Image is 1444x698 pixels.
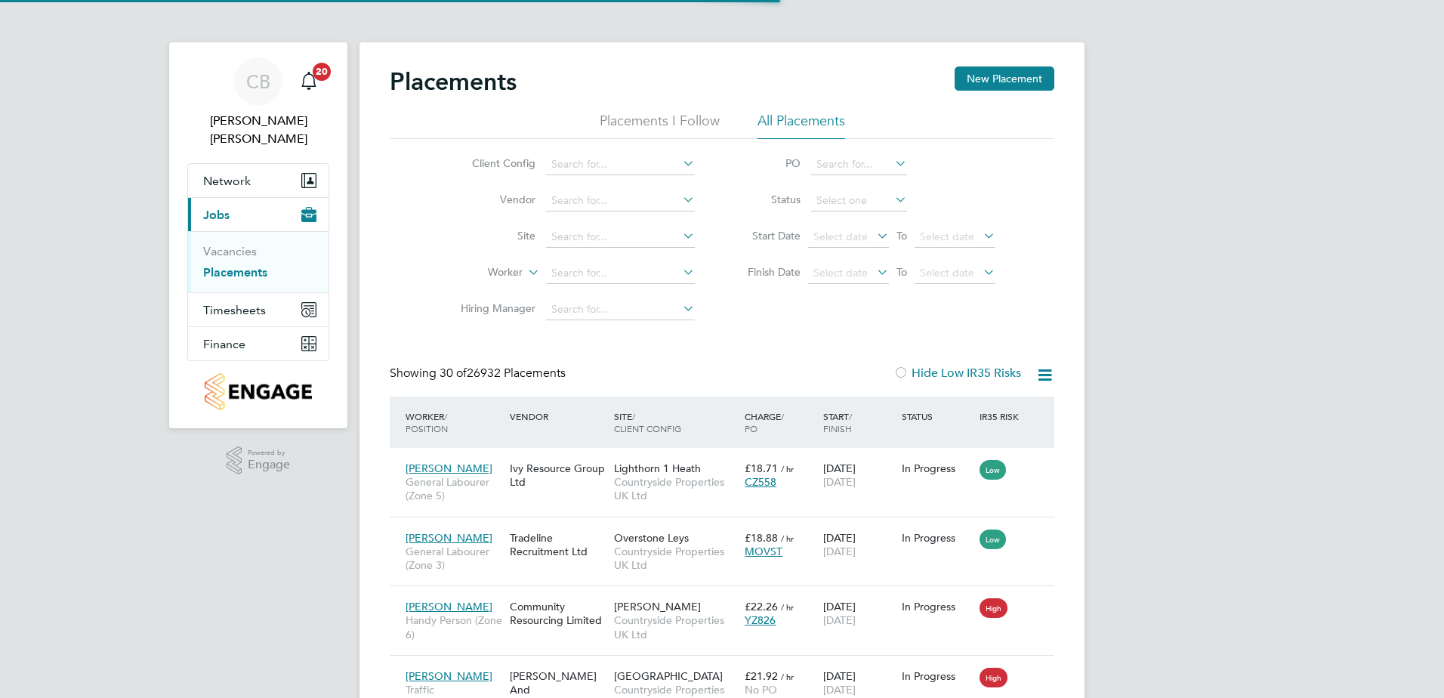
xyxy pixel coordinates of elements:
[745,475,776,489] span: CZ558
[402,453,1054,466] a: [PERSON_NAME]General Labourer (Zone 5)Ivy Resource Group LtdLighthorn 1 HeathCountryside Properti...
[406,600,492,613] span: [PERSON_NAME]
[819,454,898,496] div: [DATE]
[203,208,230,222] span: Jobs
[600,112,720,139] li: Placements I Follow
[819,523,898,566] div: [DATE]
[980,460,1006,480] span: Low
[892,262,912,282] span: To
[757,112,845,139] li: All Placements
[614,531,689,545] span: Overstone Leys
[781,533,794,544] span: / hr
[406,669,492,683] span: [PERSON_NAME]
[406,475,502,502] span: General Labourer (Zone 5)
[823,410,852,434] span: / Finish
[546,227,695,248] input: Search for...
[246,72,270,91] span: CB
[902,600,973,613] div: In Progress
[614,669,723,683] span: [GEOGRAPHIC_DATA]
[823,475,856,489] span: [DATE]
[745,683,777,696] span: No PO
[614,545,737,572] span: Countryside Properties UK Ltd
[980,598,1007,618] span: High
[823,683,856,696] span: [DATE]
[506,454,610,496] div: Ivy Resource Group Ltd
[980,530,1006,549] span: Low
[892,226,912,246] span: To
[187,57,329,148] a: CB[PERSON_NAME] [PERSON_NAME]
[546,299,695,320] input: Search for...
[203,303,266,317] span: Timesheets
[188,164,329,197] button: Network
[733,156,801,170] label: PO
[402,403,506,442] div: Worker
[745,462,778,475] span: £18.71
[402,523,1054,536] a: [PERSON_NAME]General Labourer (Zone 3)Tradeline Recruitment LtdOverstone LeysCountryside Properti...
[188,327,329,360] button: Finance
[294,57,324,106] a: 20
[745,613,776,627] span: YZ826
[811,154,907,175] input: Search for...
[205,373,311,410] img: countryside-properties-logo-retina.png
[902,531,973,545] div: In Progress
[406,545,502,572] span: General Labourer (Zone 3)
[188,293,329,326] button: Timesheets
[506,592,610,635] div: Community Resourcing Limited
[402,661,1054,674] a: [PERSON_NAME]Traffic [PERSON_NAME] (CPCS) (Zone 4)[PERSON_NAME] And [PERSON_NAME] Construction Li...
[313,63,331,81] span: 20
[781,671,794,682] span: / hr
[390,366,569,381] div: Showing
[506,403,610,430] div: Vendor
[227,446,291,475] a: Powered byEngage
[781,463,794,474] span: / hr
[955,66,1054,91] button: New Placement
[440,366,467,381] span: 30 of
[406,462,492,475] span: [PERSON_NAME]
[402,591,1054,604] a: [PERSON_NAME]Handy Person (Zone 6)Community Resourcing Limited[PERSON_NAME]Countryside Properties...
[976,403,1028,430] div: IR35 Risk
[980,668,1007,687] span: High
[406,531,492,545] span: [PERSON_NAME]
[546,154,695,175] input: Search for...
[406,613,502,641] span: Handy Person (Zone 6)
[203,174,251,188] span: Network
[898,403,977,430] div: Status
[813,266,868,280] span: Select date
[449,229,535,242] label: Site
[745,545,782,558] span: MOVST
[614,600,701,613] span: [PERSON_NAME]
[614,410,681,434] span: / Client Config
[449,193,535,206] label: Vendor
[436,265,523,280] label: Worker
[440,366,566,381] span: 26932 Placements
[819,403,898,442] div: Start
[813,230,868,243] span: Select date
[920,230,974,243] span: Select date
[614,475,737,502] span: Countryside Properties UK Ltd
[614,613,737,641] span: Countryside Properties UK Ltd
[188,231,329,292] div: Jobs
[248,446,290,459] span: Powered by
[203,244,257,258] a: Vacancies
[506,523,610,566] div: Tradeline Recruitment Ltd
[187,373,329,410] a: Go to home page
[745,600,778,613] span: £22.26
[390,66,517,97] h2: Placements
[781,601,794,613] span: / hr
[610,403,741,442] div: Site
[248,459,290,471] span: Engage
[902,669,973,683] div: In Progress
[741,403,819,442] div: Charge
[745,531,778,545] span: £18.88
[893,366,1021,381] label: Hide Low IR35 Risks
[733,265,801,279] label: Finish Date
[614,462,701,475] span: Lighthorn 1 Heath
[203,337,245,351] span: Finance
[733,193,801,206] label: Status
[406,410,448,434] span: / Position
[449,301,535,315] label: Hiring Manager
[449,156,535,170] label: Client Config
[546,263,695,284] input: Search for...
[203,265,267,280] a: Placements
[823,613,856,627] span: [DATE]
[733,229,801,242] label: Start Date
